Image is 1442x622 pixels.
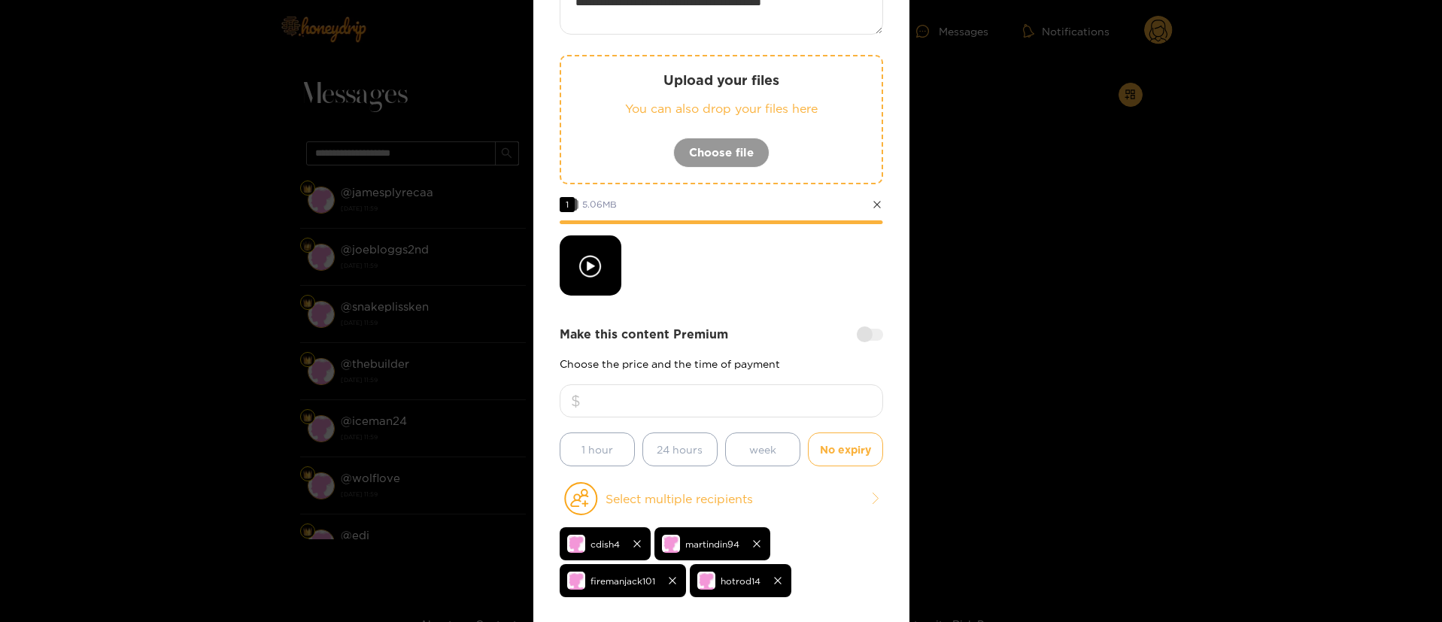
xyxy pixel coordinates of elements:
[673,138,770,168] button: Choose file
[582,199,617,209] span: 5.06 MB
[685,536,739,553] span: martindin94
[820,441,871,458] span: No expiry
[591,100,852,117] p: You can also drop your files here
[590,536,620,553] span: cdish4
[808,432,883,466] button: No expiry
[657,441,703,458] span: 24 hours
[590,572,655,590] span: firemanjack101
[697,572,715,590] img: no-avatar.png
[560,432,635,466] button: 1 hour
[662,535,680,553] img: no-avatar.png
[591,71,852,89] p: Upload your files
[560,481,883,516] button: Select multiple recipients
[749,441,776,458] span: week
[581,441,613,458] span: 1 hour
[567,535,585,553] img: no-avatar.png
[642,432,718,466] button: 24 hours
[567,572,585,590] img: no-avatar.png
[725,432,800,466] button: week
[560,358,883,369] p: Choose the price and the time of payment
[560,326,728,343] strong: Make this content Premium
[560,197,575,212] span: 1
[721,572,760,590] span: hotrod14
